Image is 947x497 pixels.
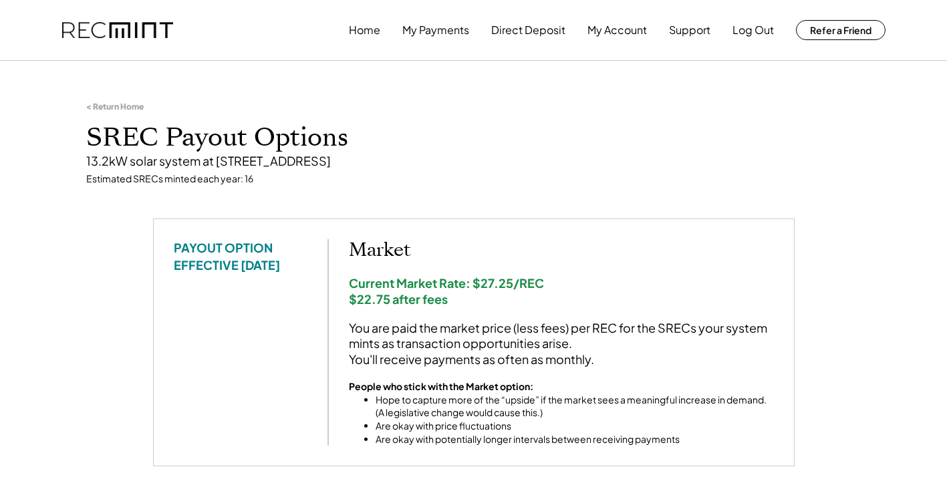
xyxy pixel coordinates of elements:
[86,172,861,186] div: Estimated SRECs minted each year: 16
[174,239,307,273] div: PAYOUT OPTION EFFECTIVE [DATE]
[86,153,861,168] div: 13.2kW solar system at [STREET_ADDRESS]
[349,275,774,307] div: Current Market Rate: $27.25/REC $22.75 after fees
[376,420,774,433] li: Are okay with price fluctuations
[669,17,710,43] button: Support
[86,122,861,154] h1: SREC Payout Options
[349,17,380,43] button: Home
[349,380,533,392] strong: People who stick with the Market option:
[376,433,774,446] li: Are okay with potentially longer intervals between receiving payments
[402,17,469,43] button: My Payments
[796,20,886,40] button: Refer a Friend
[349,239,774,262] h2: Market
[86,102,144,112] div: < Return Home
[587,17,647,43] button: My Account
[732,17,774,43] button: Log Out
[491,17,565,43] button: Direct Deposit
[376,393,774,420] li: Hope to capture more of the “upside” if the market sees a meaningful increase in demand. (A legis...
[349,320,774,367] div: You are paid the market price (less fees) per REC for the SRECs your system mints as transaction ...
[62,22,173,39] img: recmint-logotype%403x.png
